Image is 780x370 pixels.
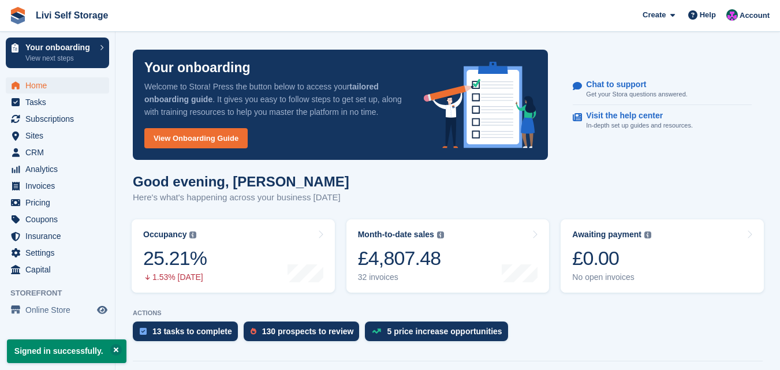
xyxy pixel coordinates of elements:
div: 13 tasks to complete [152,327,232,336]
span: Coupons [25,211,95,227]
div: 5 price increase opportunities [387,327,502,336]
a: menu [6,245,109,261]
a: 5 price increase opportunities [365,322,513,347]
div: 25.21% [143,246,207,270]
span: Pricing [25,195,95,211]
p: Here's what's happening across your business [DATE] [133,191,349,204]
span: Analytics [25,161,95,177]
span: Tasks [25,94,95,110]
a: menu [6,178,109,194]
span: Invoices [25,178,95,194]
a: menu [6,111,109,127]
a: menu [6,128,109,144]
span: Sites [25,128,95,144]
div: £0.00 [572,246,651,270]
p: Welcome to Stora! Press the button below to access your . It gives you easy to follow steps to ge... [144,80,405,118]
a: Your onboarding View next steps [6,38,109,68]
span: Account [740,10,770,21]
a: Visit the help center In-depth set up guides and resources. [573,105,752,136]
a: menu [6,195,109,211]
img: icon-info-grey-7440780725fd019a000dd9b08b2336e03edf1995a4989e88bcd33f0948082b44.svg [437,231,444,238]
img: price_increase_opportunities-93ffe204e8149a01c8c9dc8f82e8f89637d9d84a8eef4429ea346261dce0b2c0.svg [372,328,381,334]
img: stora-icon-8386f47178a22dfd0bd8f6a31ec36ba5ce8667c1dd55bd0f319d3a0aa187defe.svg [9,7,27,24]
img: task-75834270c22a3079a89374b754ae025e5fb1db73e45f91037f5363f120a921f8.svg [140,328,147,335]
a: menu [6,94,109,110]
a: menu [6,144,109,160]
div: 130 prospects to review [262,327,354,336]
a: menu [6,302,109,318]
div: No open invoices [572,272,651,282]
div: Occupancy [143,230,186,240]
p: Your onboarding [144,61,251,74]
p: Your onboarding [25,43,94,51]
span: Subscriptions [25,111,95,127]
span: Storefront [10,287,115,299]
span: Settings [25,245,95,261]
p: Get your Stora questions answered. [586,89,687,99]
div: 1.53% [DATE] [143,272,207,282]
div: Awaiting payment [572,230,641,240]
a: menu [6,228,109,244]
a: Preview store [95,303,109,317]
img: Graham Cameron [726,9,738,21]
span: Create [643,9,666,21]
a: menu [6,211,109,227]
span: Insurance [25,228,95,244]
a: Month-to-date sales £4,807.48 32 invoices [346,219,550,293]
a: menu [6,77,109,94]
p: Chat to support [586,80,678,89]
a: Chat to support Get your Stora questions answered. [573,74,752,106]
a: menu [6,161,109,177]
a: Livi Self Storage [31,6,113,25]
img: prospect-51fa495bee0391a8d652442698ab0144808aea92771e9ea1ae160a38d050c398.svg [251,328,256,335]
span: Online Store [25,302,95,318]
span: CRM [25,144,95,160]
div: 32 invoices [358,272,444,282]
div: Month-to-date sales [358,230,434,240]
h1: Good evening, [PERSON_NAME] [133,174,349,189]
img: icon-info-grey-7440780725fd019a000dd9b08b2336e03edf1995a4989e88bcd33f0948082b44.svg [189,231,196,238]
a: menu [6,261,109,278]
span: Capital [25,261,95,278]
span: Home [25,77,95,94]
a: Occupancy 25.21% 1.53% [DATE] [132,219,335,293]
p: ACTIONS [133,309,763,317]
a: View Onboarding Guide [144,128,248,148]
p: In-depth set up guides and resources. [586,121,693,130]
a: 130 prospects to review [244,322,365,347]
a: 13 tasks to complete [133,322,244,347]
img: icon-info-grey-7440780725fd019a000dd9b08b2336e03edf1995a4989e88bcd33f0948082b44.svg [644,231,651,238]
p: Signed in successfully. [7,339,126,363]
div: £4,807.48 [358,246,444,270]
img: onboarding-info-6c161a55d2c0e0a8cae90662b2fe09162a5109e8cc188191df67fb4f79e88e88.svg [424,62,537,148]
a: Awaiting payment £0.00 No open invoices [561,219,764,293]
p: View next steps [25,53,94,63]
span: Help [700,9,716,21]
p: Visit the help center [586,111,684,121]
